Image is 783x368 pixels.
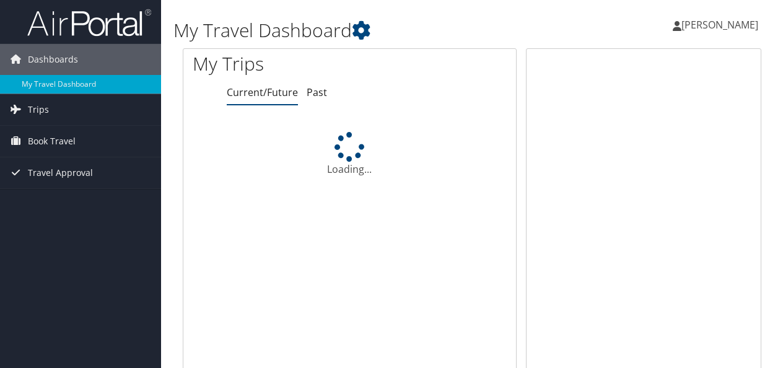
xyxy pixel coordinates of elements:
[307,85,327,99] a: Past
[28,157,93,188] span: Travel Approval
[28,126,76,157] span: Book Travel
[227,85,298,99] a: Current/Future
[183,132,516,177] div: Loading...
[27,8,151,37] img: airportal-logo.png
[28,94,49,125] span: Trips
[28,44,78,75] span: Dashboards
[173,17,572,43] h1: My Travel Dashboard
[193,51,368,77] h1: My Trips
[673,6,771,43] a: [PERSON_NAME]
[681,18,758,32] span: [PERSON_NAME]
